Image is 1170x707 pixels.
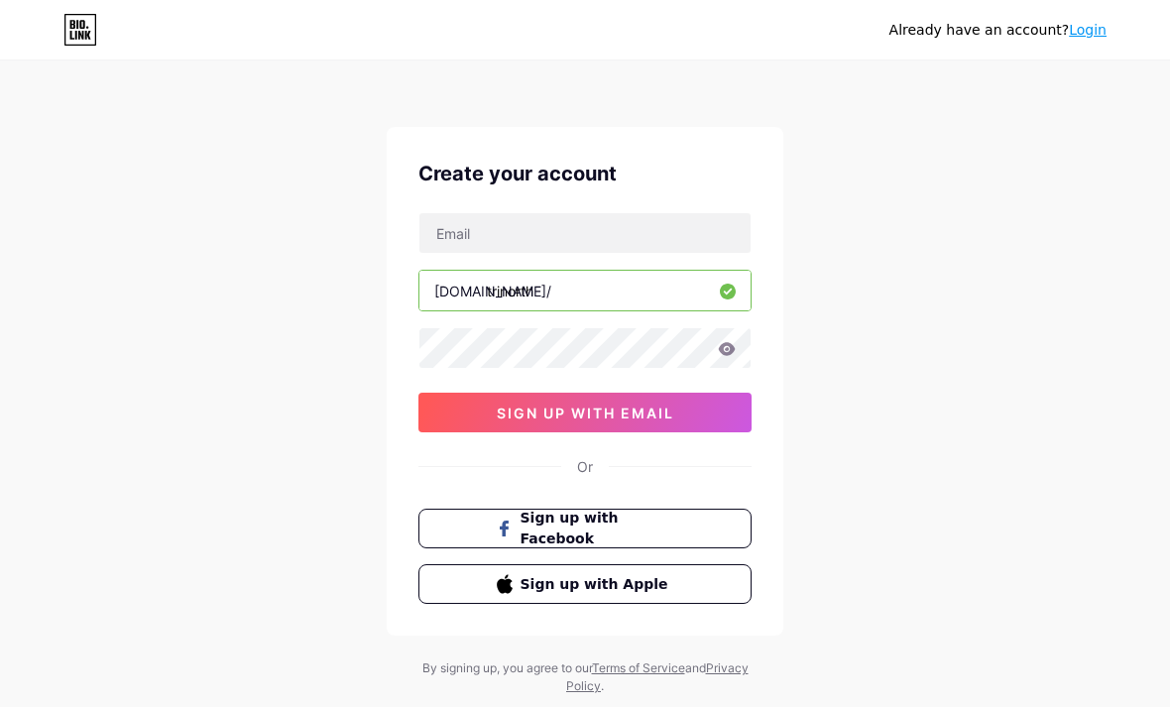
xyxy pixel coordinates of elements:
div: [DOMAIN_NAME]/ [434,281,551,301]
div: By signing up, you agree to our and . [416,659,754,695]
span: Sign up with Apple [521,574,674,595]
span: sign up with email [497,405,674,421]
button: sign up with email [418,393,752,432]
div: Or [577,456,593,477]
button: Sign up with Apple [418,564,752,604]
input: username [419,271,751,310]
span: Sign up with Facebook [521,508,674,549]
button: Sign up with Facebook [418,509,752,548]
a: Terms of Service [592,660,685,675]
input: Email [419,213,751,253]
a: Login [1069,22,1107,38]
div: Create your account [418,159,752,188]
div: Already have an account? [889,20,1107,41]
